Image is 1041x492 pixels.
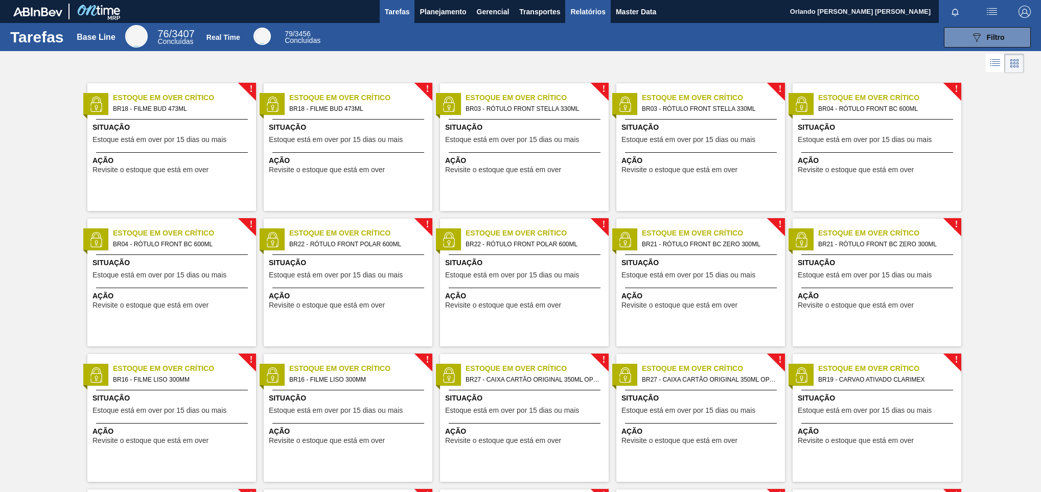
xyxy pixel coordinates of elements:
[1019,6,1031,18] img: Logout
[285,31,320,44] div: Real Time
[642,239,777,250] span: BR21 - RÓTULO FRONT BC ZERO 300ML
[642,103,777,114] span: BR03 - RÓTULO FRONT STELLA 330ML
[642,363,785,374] span: Estoque em Over Crítico
[466,92,609,103] span: Estoque em Over Crítico
[420,6,466,18] span: Planejamento
[794,232,809,247] img: status
[269,301,385,309] span: Revisite o estoque que está em over
[570,6,605,18] span: Relatórios
[445,393,606,404] span: Situação
[158,30,195,45] div: Base Line
[621,393,782,404] span: Situação
[92,437,209,444] span: Revisite o estoque que está em over
[92,155,253,166] span: Ação
[621,437,737,444] span: Revisite o estoque que está em over
[265,97,280,112] img: status
[289,363,432,374] span: Estoque em Over Crítico
[269,426,430,437] span: Ação
[88,232,104,247] img: status
[617,97,633,112] img: status
[158,28,195,39] span: / 3407
[621,122,782,133] span: Situação
[445,122,606,133] span: Situação
[269,136,403,144] span: Estoque está em over por 15 dias ou mais
[955,221,958,228] span: !
[798,257,959,268] span: Situação
[269,393,430,404] span: Situação
[477,6,510,18] span: Gerencial
[92,407,226,414] span: Estoque está em over por 15 dias ou mais
[798,407,932,414] span: Estoque está em over por 15 dias ou mais
[621,426,782,437] span: Ação
[445,291,606,301] span: Ação
[778,85,781,93] span: !
[92,122,253,133] span: Situação
[269,271,403,279] span: Estoque está em over por 15 dias ou mais
[265,367,280,383] img: status
[445,136,579,144] span: Estoque está em over por 15 dias ou mais
[616,6,656,18] span: Master Data
[466,239,600,250] span: BR22 - RÓTULO FRONT POLAR 600ML
[92,301,209,309] span: Revisite o estoque que está em over
[445,271,579,279] span: Estoque está em over por 15 dias ou mais
[621,407,755,414] span: Estoque está em over por 15 dias ou mais
[77,33,115,42] div: Base Line
[113,363,256,374] span: Estoque em Over Crítico
[466,363,609,374] span: Estoque em Over Crítico
[249,221,252,228] span: !
[621,301,737,309] span: Revisite o estoque que está em over
[92,426,253,437] span: Ação
[818,239,953,250] span: BR21 - RÓTULO FRONT BC ZERO 300ML
[621,166,737,174] span: Revisite o estoque que está em over
[269,437,385,444] span: Revisite o estoque que está em over
[617,367,633,383] img: status
[445,407,579,414] span: Estoque está em over por 15 dias ou mais
[798,437,914,444] span: Revisite o estoque que está em over
[92,257,253,268] span: Situação
[285,30,293,38] span: 79
[642,374,777,385] span: BR27 - CAIXA CARTÃO ORIGINAL 350ML OPEN CORNER
[519,6,560,18] span: Transportes
[426,356,429,364] span: !
[798,166,914,174] span: Revisite o estoque que está em over
[621,155,782,166] span: Ação
[289,239,424,250] span: BR22 - RÓTULO FRONT POLAR 600ML
[441,367,456,383] img: status
[798,155,959,166] span: Ação
[269,166,385,174] span: Revisite o estoque que está em over
[158,28,169,39] span: 76
[621,257,782,268] span: Situação
[798,301,914,309] span: Revisite o estoque que está em over
[92,166,209,174] span: Revisite o estoque que está em over
[621,291,782,301] span: Ação
[818,228,961,239] span: Estoque em Over Crítico
[289,103,424,114] span: BR18 - FILME BUD 473ML
[466,374,600,385] span: BR27 - CAIXA CARTÃO ORIGINAL 350ML OPEN CORNER
[445,426,606,437] span: Ação
[445,155,606,166] span: Ação
[778,221,781,228] span: !
[642,228,785,239] span: Estoque em Over Crítico
[385,6,410,18] span: Tarefas
[269,122,430,133] span: Situação
[939,5,971,19] button: Notificações
[92,291,253,301] span: Ação
[642,92,785,103] span: Estoque em Over Crítico
[798,122,959,133] span: Situação
[13,7,62,16] img: TNhmsLtSVTkK8tSr43FrP2fwEKptu5GPRR3wAAAABJRU5ErkJggg==
[445,437,561,444] span: Revisite o estoque que está em over
[944,27,1031,48] button: Filtro
[426,85,429,93] span: !
[818,363,961,374] span: Estoque em Over Crítico
[818,103,953,114] span: BR04 - RÓTULO FRONT BC 600ML
[113,374,248,385] span: BR16 - FILME LISO 300MM
[445,301,561,309] span: Revisite o estoque que está em over
[445,257,606,268] span: Situação
[466,228,609,239] span: Estoque em Over Crítico
[249,356,252,364] span: !
[986,54,1005,73] div: Visão em Lista
[955,85,958,93] span: !
[88,367,104,383] img: status
[269,155,430,166] span: Ação
[269,257,430,268] span: Situação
